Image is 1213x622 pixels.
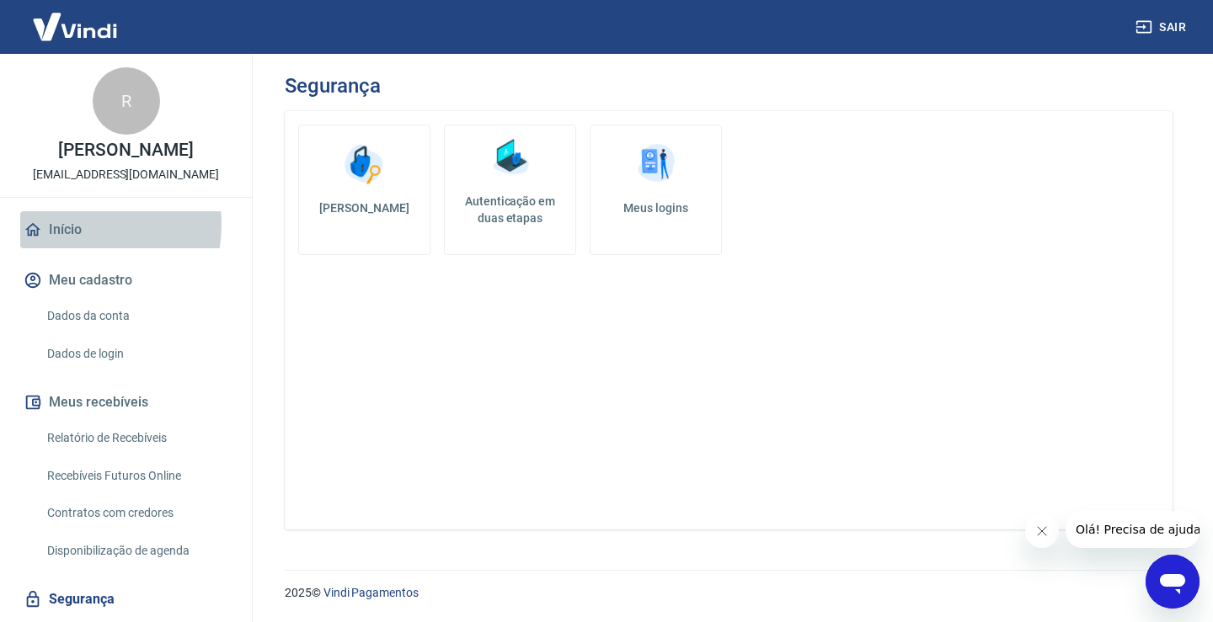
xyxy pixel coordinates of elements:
h3: Segurança [285,74,380,98]
h5: [PERSON_NAME] [313,199,416,216]
a: Meus logins [590,125,722,255]
a: Dados de login [40,337,232,371]
div: R [93,67,160,135]
a: Disponibilização de agenda [40,534,232,568]
a: Segurança [20,581,232,618]
iframe: Botão para abrir a janela de mensagens [1146,555,1200,609]
iframe: Mensagem da empresa [1066,511,1200,548]
a: Vindi Pagamentos [323,586,419,599]
h5: Meus logins [604,199,708,216]
a: Contratos com credores [40,496,232,530]
p: [EMAIL_ADDRESS][DOMAIN_NAME] [33,166,219,183]
a: [PERSON_NAME] [298,125,430,255]
button: Meus recebíveis [20,384,232,421]
span: Olá! Precisa de ajuda? [10,12,142,25]
img: Meus logins [631,139,681,189]
iframe: Fechar mensagem [1025,514,1059,548]
a: Início [20,211,232,248]
button: Meu cadastro [20,262,232,299]
a: Autenticação em duas etapas [444,125,576,255]
img: Vindi [20,1,130,52]
h5: Autenticação em duas etapas [452,193,569,226]
a: Relatório de Recebíveis [40,421,232,455]
a: Recebíveis Futuros Online [40,459,232,493]
img: Alterar senha [339,139,390,189]
button: Sair [1132,12,1193,43]
p: [PERSON_NAME] [58,141,193,159]
img: Autenticação em duas etapas [485,132,536,183]
p: 2025 © [285,584,1173,602]
a: Dados da conta [40,299,232,333]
